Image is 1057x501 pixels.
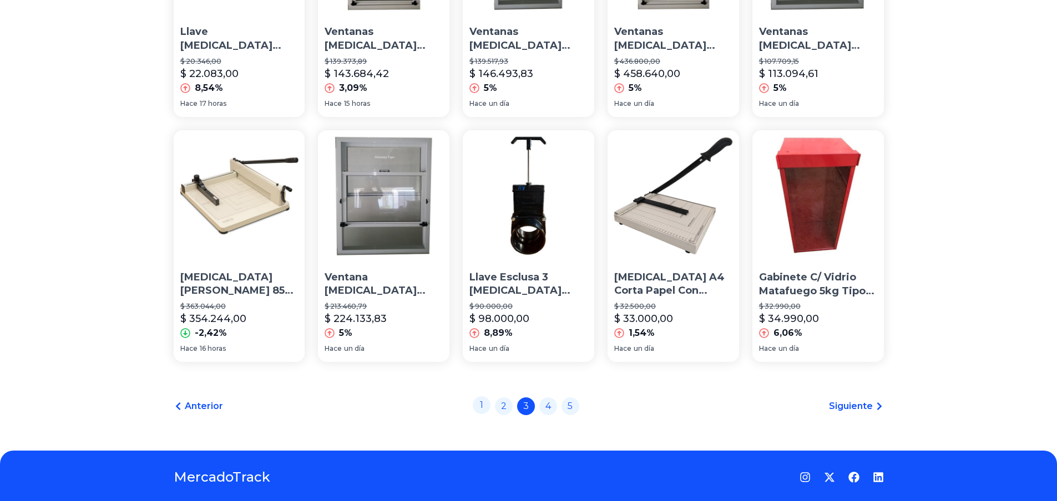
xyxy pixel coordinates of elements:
[200,344,226,353] span: 16 horas
[848,472,859,483] a: Facebook
[539,397,557,415] a: 4
[469,270,588,298] p: Llave Esclusa 3 [MEDICAL_DATA] Camara O Tanque Casa Rodante
[614,66,680,81] p: $ 458.640,00
[344,344,365,353] span: un día
[318,130,449,362] a: Ventana Guillotina Aluminio 80x100 Vidrio Mosquitero Y RejaVentana [MEDICAL_DATA] Aluminio 80x100...
[469,66,533,81] p: $ 146.493,83
[325,66,389,81] p: $ 143.684,42
[174,130,305,262] img: Guillotina De Mesa 858-a3 Alta Capacidad De Corte (400mm)
[614,344,631,353] span: Hace
[200,99,226,108] span: 17 horas
[469,25,588,53] p: Ventanas [MEDICAL_DATA] Aluminio 40x100 4mm Mosquitero + Envio
[463,130,594,362] a: Llave Esclusa 3 Guillotina Camara O Tanque Casa RodanteLlave Esclusa 3 [MEDICAL_DATA] Camara O Ta...
[469,57,588,66] p: $ 139.517,93
[325,25,443,53] p: Ventanas [MEDICAL_DATA] Aluminio 60x110 Vidrio Entero 4mm Envio
[778,99,799,108] span: un día
[629,326,655,340] p: 1,54%
[180,99,198,108] span: Hace
[180,270,299,298] p: [MEDICAL_DATA] [PERSON_NAME] 858-a3 [GEOGRAPHIC_DATA] Capacidad [PERSON_NAME] (400mm)
[829,400,873,413] span: Siguiente
[759,270,877,298] p: Gabinete C/ Vidrio Matafuego 5kg Tipo [MEDICAL_DATA] Candado
[614,99,631,108] span: Hace
[195,81,223,95] p: 8,54%
[614,302,732,311] p: $ 32.500,00
[195,326,227,340] p: -2,42%
[759,311,819,326] p: $ 34.990,00
[180,344,198,353] span: Hace
[484,81,497,95] p: 5%
[469,99,487,108] span: Hace
[800,472,811,483] a: Instagram
[614,311,673,326] p: $ 33.000,00
[629,81,642,95] p: 5%
[608,130,739,362] a: Guillotina A4 Corta Papel Con Manija 30x25 Cm Scp[MEDICAL_DATA] A4 Corta Papel Con Manija 30x25 C...
[180,25,299,53] p: Llave [MEDICAL_DATA] Mavi 50 Para Pegar Lgt
[325,99,342,108] span: Hace
[759,25,877,53] p: Ventanas [MEDICAL_DATA] Aluminio Blanco 70x80 Vidrio Entero 4mm
[873,472,884,483] a: LinkedIn
[174,400,223,413] a: Anterior
[759,302,877,311] p: $ 32.990,00
[489,99,509,108] span: un día
[469,311,529,326] p: $ 98.000,00
[495,397,513,415] a: 2
[759,57,877,66] p: $ 107.709,15
[829,400,884,413] a: Siguiente
[339,81,367,95] p: 3,09%
[344,99,370,108] span: 15 horas
[318,130,449,262] img: Ventana Guillotina Aluminio 80x100 Vidrio Mosquitero Y Reja
[614,270,732,298] p: [MEDICAL_DATA] A4 Corta Papel Con Manija 30x25 Cm Scp
[174,468,270,486] a: MercadoTrack
[608,130,739,262] img: Guillotina A4 Corta Papel Con Manija 30x25 Cm Scp
[174,130,305,362] a: Guillotina De Mesa 858-a3 Alta Capacidad De Corte (400mm)[MEDICAL_DATA] [PERSON_NAME] 858-a3 [GEO...
[759,99,776,108] span: Hace
[489,344,509,353] span: un día
[180,311,246,326] p: $ 354.244,00
[473,396,490,414] a: 1
[752,130,884,362] a: Gabinete C/ Vidrio Matafuego 5kg Tipo Guillotina CandadoGabinete C/ Vidrio Matafuego 5kg Tipo [ME...
[614,25,732,53] p: Ventanas [MEDICAL_DATA] Aluminio 60x150 V/ Entero+ Rejas+ Envio
[778,344,799,353] span: un día
[484,326,513,340] p: 8,89%
[562,397,579,415] a: 5
[180,302,299,311] p: $ 363.044,00
[773,326,802,340] p: 6,06%
[752,130,884,262] img: Gabinete C/ Vidrio Matafuego 5kg Tipo Guillotina Candado
[325,311,387,326] p: $ 224.133,83
[325,57,443,66] p: $ 139.373,89
[463,130,594,262] img: Llave Esclusa 3 Guillotina Camara O Tanque Casa Rodante
[634,99,654,108] span: un día
[469,344,487,353] span: Hace
[773,81,787,95] p: 5%
[614,57,732,66] p: $ 436.800,00
[469,302,588,311] p: $ 90.000,00
[759,66,818,81] p: $ 113.094,61
[180,57,299,66] p: $ 20.346,00
[180,66,239,81] p: $ 22.083,00
[634,344,654,353] span: un día
[339,326,352,340] p: 5%
[185,400,223,413] span: Anterior
[824,472,835,483] a: Twitter
[325,302,443,311] p: $ 213.460,79
[325,270,443,298] p: Ventana [MEDICAL_DATA] Aluminio 80x100 Vidrio Mosquitero Y Reja
[759,344,776,353] span: Hace
[325,344,342,353] span: Hace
